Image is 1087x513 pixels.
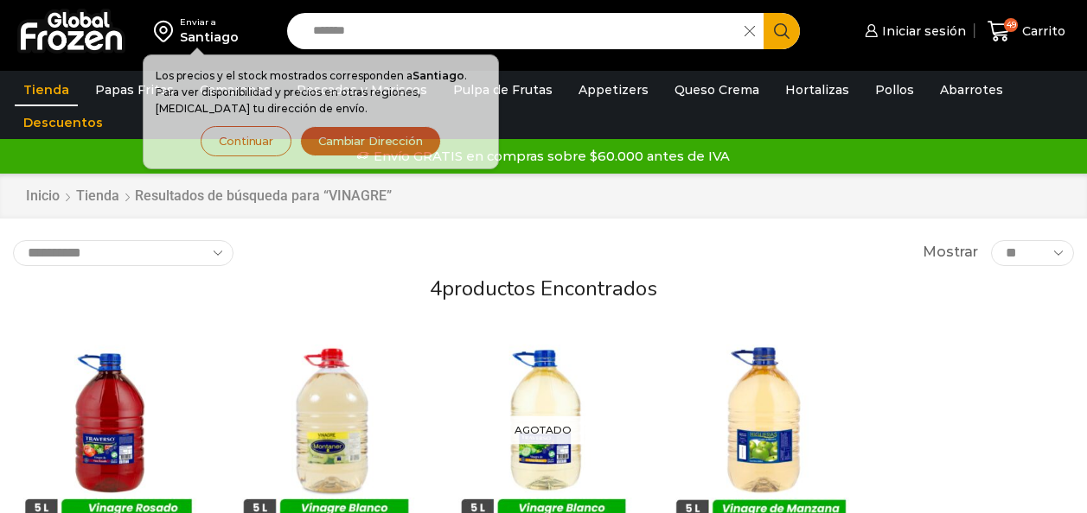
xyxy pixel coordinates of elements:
[764,13,800,49] button: Search button
[777,73,858,106] a: Hortalizas
[1004,18,1018,32] span: 49
[25,187,392,206] nav: Breadcrumb
[444,73,561,106] a: Pulpa de Frutas
[201,126,291,156] button: Continuar
[412,69,464,82] strong: Santiago
[86,73,182,106] a: Papas Fritas
[156,67,486,117] p: Los precios y el stock mostrados corresponden a . Para ver disponibilidad y precios en otras regi...
[983,11,1070,52] a: 49 Carrito
[502,416,584,445] p: Agotado
[180,28,239,46] div: Santiago
[923,243,978,263] span: Mostrar
[300,126,441,156] button: Cambiar Dirección
[866,73,923,106] a: Pollos
[666,73,768,106] a: Queso Crema
[860,14,966,48] a: Iniciar sesión
[1018,22,1065,40] span: Carrito
[442,275,657,302] span: productos encontrados
[13,240,233,266] select: Pedido de la tienda
[15,106,112,139] a: Descuentos
[15,73,78,106] a: Tienda
[570,73,657,106] a: Appetizers
[430,275,442,302] span: 4
[135,187,392,204] h1: Resultados de búsqueda para “VINAGRE”
[154,16,180,46] img: address-field-icon.svg
[878,22,966,40] span: Iniciar sesión
[931,73,1012,106] a: Abarrotes
[25,187,61,206] a: Inicio
[75,187,120,206] a: Tienda
[180,16,239,28] div: Enviar a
